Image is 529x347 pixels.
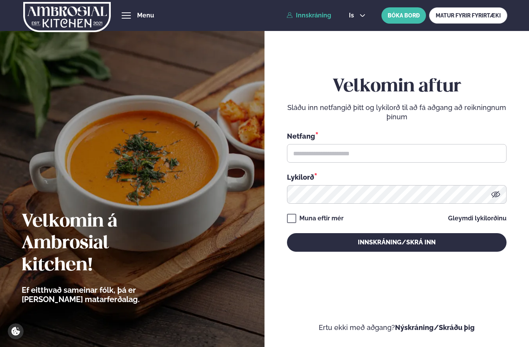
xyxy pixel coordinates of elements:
a: Innskráning [287,12,331,19]
p: Sláðu inn netfangið þitt og lykilorð til að fá aðgang að reikningnum þínum [287,103,507,122]
h2: Velkomin á Ambrosial kitchen! [22,211,182,276]
h2: Velkomin aftur [287,76,507,98]
a: MATUR FYRIR FYRIRTÆKI [429,7,507,24]
button: Innskráning/Skrá inn [287,233,507,252]
a: Gleymdi lykilorðinu [448,215,507,222]
a: Nýskráning/Skráðu þig [395,323,475,332]
button: hamburger [122,11,131,20]
div: Lykilorð [287,172,507,182]
button: is [343,12,372,19]
p: Ertu ekki með aðgang? [286,323,508,332]
p: Ef eitthvað sameinar fólk, þá er [PERSON_NAME] matarferðalag. [22,285,182,304]
button: BÓKA BORÐ [381,7,426,24]
span: is [349,12,356,19]
div: Netfang [287,131,507,141]
img: logo [23,1,111,33]
a: Cookie settings [8,323,24,339]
